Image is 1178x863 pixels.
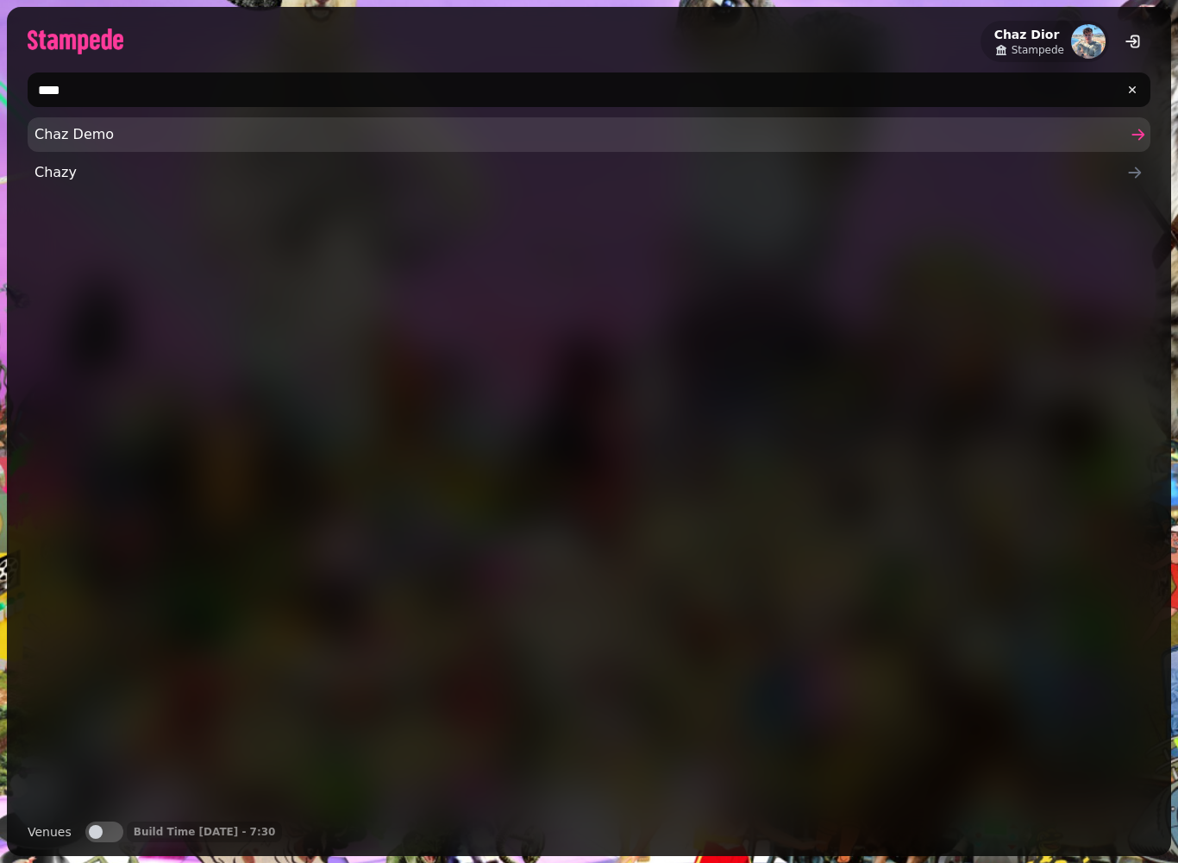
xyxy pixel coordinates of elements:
[28,822,72,842] label: Venues
[28,28,123,54] img: logo
[34,124,1126,145] span: Chaz Demo
[134,825,276,839] p: Build Time [DATE] - 7:30
[1012,43,1064,57] span: Stampede
[34,162,1126,183] span: Chazy
[1118,75,1147,104] button: clear
[1116,24,1150,59] button: logout
[994,26,1064,43] h2: Chaz Dior
[28,117,1150,152] a: Chaz Demo
[28,155,1150,190] a: Chazy
[994,43,1064,57] a: Stampede
[1071,24,1106,59] img: aHR0cHM6Ly93d3cuZ3JhdmF0YXIuY29tL2F2YXRhci83OGExYjYxODc2MzU1NDBmNTZkNzNhODM1OWFmMjllZj9zPTE1MCZkP...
